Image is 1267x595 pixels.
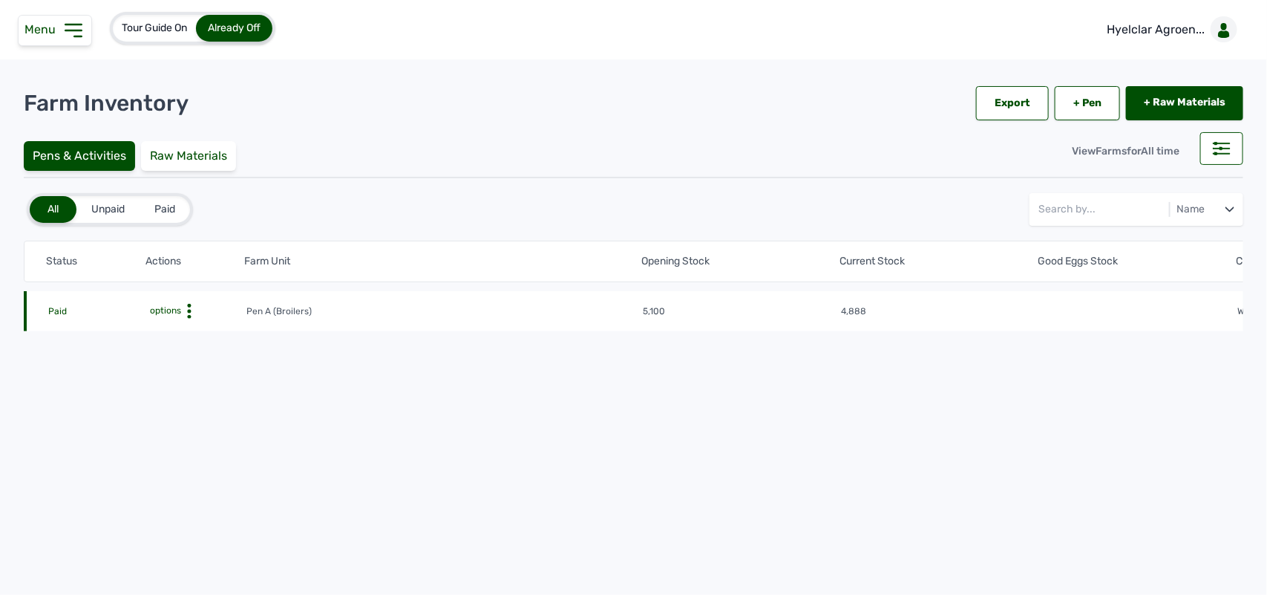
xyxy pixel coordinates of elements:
div: View for All time [1060,135,1191,168]
a: Hyelclar Agroen... [1095,9,1243,51]
td: Paid [48,305,147,319]
th: Current Stock [839,253,1037,270]
div: Name [1173,202,1208,217]
div: Unpaid [76,196,140,223]
span: options [148,305,182,316]
td: Pen A (Broilers) [246,305,642,319]
span: Menu [24,22,62,36]
a: + Pen [1055,86,1120,120]
td: 5,100 [642,305,840,319]
th: Good Eggs Stock [1038,253,1236,270]
th: Actions [145,253,244,270]
td: 4,888 [840,305,1038,319]
th: Opening Stock [641,253,839,270]
p: Farm Inventory [24,90,189,117]
input: Search by... [1038,193,1169,226]
div: Export [976,86,1049,120]
span: Tour Guide On [122,22,187,34]
div: Paid [140,196,190,223]
span: Already Off [208,22,261,34]
span: Farms [1096,145,1127,157]
a: + Raw Materials [1126,86,1243,120]
div: Raw Materials [141,141,236,171]
p: Hyelclar Agroen... [1107,21,1205,39]
div: Pens & Activities [24,141,135,171]
th: Status [45,253,145,270]
th: Farm Unit [243,253,641,270]
div: All [30,196,76,223]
